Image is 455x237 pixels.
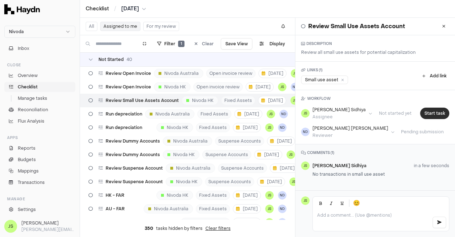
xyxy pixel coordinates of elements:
span: Not Started [98,57,124,62]
button: ND [278,218,287,227]
span: Review Small Use Assets Account [106,98,179,103]
button: ND [278,123,287,132]
span: Review Open Invoice [106,84,151,90]
button: [DATE] [270,164,298,173]
span: Review Dummy Accounts [106,152,160,158]
button: JS[PERSON_NAME] SidhiyaAssignee [301,107,372,120]
h3: DESCRIPTION [301,41,416,46]
span: Reconcile 51134 NAB USD [107,220,162,225]
a: Manage tasks [4,93,75,103]
button: Filter1 [153,38,189,50]
button: Nivoda [4,26,75,38]
span: Review Dummy Accounts [106,138,160,144]
button: [DATE] [234,109,262,119]
span: Nivoda [9,29,24,35]
div: Nivoda Australia [144,204,193,213]
button: [DATE] [246,82,274,92]
span: Manage tasks [18,95,47,102]
div: Nivoda Australia [181,218,230,227]
span: ND [278,205,287,213]
span: Reports [18,145,36,151]
span: Fixed Assets [196,191,230,200]
span: Review Suspense Account [106,165,163,171]
span: Open invoice review [206,69,256,78]
button: Display [255,38,289,50]
button: [DATE] [233,204,261,213]
button: JS [287,150,295,159]
span: Suspense Accounts [218,164,267,173]
span: Overview [18,72,38,79]
span: [DATE] [273,165,295,171]
span: Suspense Accounts [215,136,264,146]
a: Budgets [4,155,75,165]
div: Nivoda Australia [145,109,194,119]
span: Inbox [18,45,29,52]
button: ND [291,83,299,91]
span: / [113,5,118,12]
div: Manage [4,193,75,205]
span: JS [301,109,310,118]
button: [DATE] [258,69,287,78]
h3: [PERSON_NAME] [21,220,75,226]
button: JS [265,191,274,200]
span: [DATE] [270,138,292,144]
a: Mappings [4,166,75,176]
span: [DATE] [236,125,258,130]
button: 😊 [352,198,362,208]
span: JS [4,220,17,233]
span: [DATE] [261,98,283,103]
span: JS [301,161,310,170]
span: 40 [127,57,132,62]
span: Checklist [18,84,38,90]
button: ND [279,110,288,118]
button: [DATE] [254,150,282,159]
a: Reports [4,143,75,153]
button: JS [265,218,274,227]
span: HK - FAR [106,192,124,198]
span: ND [301,128,310,136]
nav: breadcrumb [86,5,146,12]
span: Run depreciation [106,125,142,130]
div: Small use asset [301,76,348,84]
button: Underline (Ctrl+U) [337,198,347,208]
a: Settings [4,205,75,215]
button: JS [278,83,287,91]
span: Fixed Assets [196,204,230,213]
span: Settings [18,206,36,213]
span: Suspense Accounts [202,150,251,159]
span: Reconciliation [18,107,48,113]
h3: COMMENTS ( 1 ) [301,150,449,156]
a: Checklist [4,82,75,92]
span: Fixed Assets [197,109,231,119]
a: Transactions [4,177,75,187]
h3: WORKFLOW [301,96,449,101]
a: Checklist [86,5,109,12]
button: JS [290,96,299,105]
button: Clear [190,38,218,50]
span: JS [301,196,310,205]
span: JS [289,177,298,186]
button: JS [265,205,274,213]
div: [PERSON_NAME] [PERSON_NAME] [312,125,388,131]
button: For my review [143,22,179,31]
span: Suspense Accounts [205,177,254,186]
div: Nivoda HK [182,96,218,105]
button: Clear filters [205,226,231,231]
span: Mappings [18,168,39,174]
button: JS [291,69,299,78]
span: AU - FAR [106,206,125,212]
button: JS [267,110,275,118]
button: Add link [419,72,449,80]
button: ND [278,191,287,200]
span: 350 [145,226,153,231]
button: [DATE] [257,177,285,186]
p: Review all small use assets for potential capitalization [301,49,416,56]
